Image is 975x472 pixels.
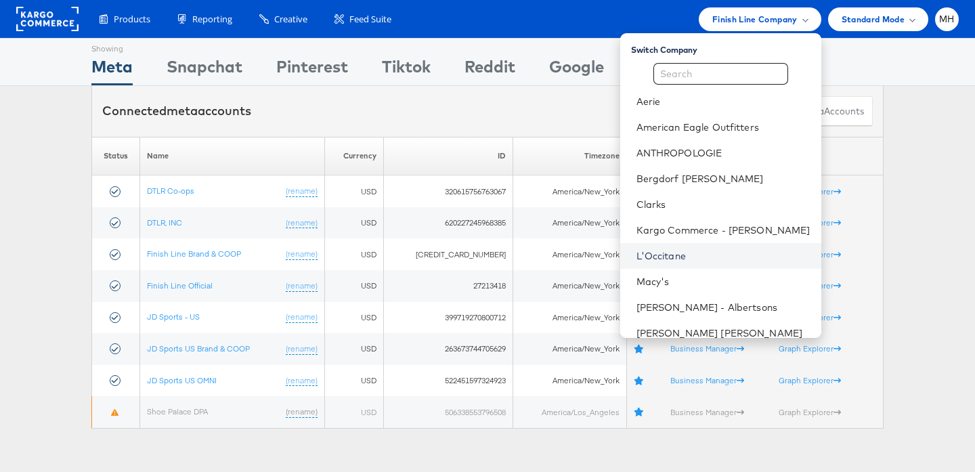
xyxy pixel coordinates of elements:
div: Showing [91,39,133,55]
span: Standard Mode [842,12,905,26]
a: [PERSON_NAME] - Albertsons [636,301,810,314]
div: Meta [91,55,133,85]
td: [CREDIT_CARD_NUMBER] [383,238,513,270]
td: America/New_York [513,238,627,270]
td: USD [324,238,383,270]
a: JD Sports - US [147,312,200,322]
a: Bergdorf [PERSON_NAME] [636,172,810,186]
a: Kargo Commerce - [PERSON_NAME] [636,223,810,237]
div: Reddit [464,55,515,85]
div: Pinterest [276,55,348,85]
div: Snapchat [167,55,242,85]
a: L'Occitane [636,249,810,263]
a: Finish Line Official [147,280,213,291]
a: (rename) [286,312,318,323]
a: Graph Explorer [779,407,841,417]
td: USD [324,207,383,239]
a: [PERSON_NAME] [PERSON_NAME] [636,326,810,340]
a: American Eagle Outfitters [636,121,810,134]
td: 506338553796508 [383,396,513,428]
td: USD [324,396,383,428]
td: 320615756763067 [383,175,513,207]
a: Aerie [636,95,810,108]
td: USD [324,175,383,207]
a: Graph Explorer [779,375,841,385]
a: ANTHROPOLOGIE [636,146,810,160]
div: Switch Company [631,39,821,56]
span: meta [167,103,198,119]
a: Clarks [636,198,810,211]
td: 399719270800712 [383,302,513,334]
th: Status [92,137,140,175]
a: Finish Line Brand & COOP [147,249,241,259]
span: Reporting [192,13,232,26]
td: 263673744705629 [383,333,513,365]
a: Graph Explorer [779,343,841,353]
th: Timezone [513,137,627,175]
a: (rename) [286,406,318,418]
a: Business Manager [670,343,744,353]
a: JD Sports US OMNI [147,375,217,385]
td: America/New_York [513,207,627,239]
span: Creative [274,13,307,26]
td: USD [324,270,383,302]
th: Name [139,137,324,175]
a: Business Manager [670,375,744,385]
td: America/Los_Angeles [513,396,627,428]
td: America/New_York [513,302,627,334]
td: USD [324,365,383,397]
th: Currency [324,137,383,175]
td: USD [324,333,383,365]
a: (rename) [286,217,318,229]
td: 620227245968385 [383,207,513,239]
span: Products [114,13,150,26]
a: (rename) [286,343,318,355]
a: JD Sports US Brand & COOP [147,343,250,353]
td: America/New_York [513,365,627,397]
a: (rename) [286,375,318,387]
input: Search [653,63,788,85]
span: MH [939,15,955,24]
span: Finish Line Company [712,12,798,26]
a: DTLR Co-ops [147,186,194,196]
a: (rename) [286,249,318,260]
a: Macy's [636,275,810,288]
td: 27213418 [383,270,513,302]
a: Shoe Palace DPA [147,406,208,416]
a: (rename) [286,186,318,197]
th: ID [383,137,513,175]
a: Business Manager [670,407,744,417]
span: Feed Suite [349,13,391,26]
div: Google [549,55,604,85]
a: (rename) [286,280,318,292]
td: America/New_York [513,333,627,365]
td: USD [324,302,383,334]
td: America/New_York [513,175,627,207]
a: DTLR, INC [147,217,182,228]
td: 522451597324923 [383,365,513,397]
div: Tiktok [382,55,431,85]
div: Connected accounts [102,102,251,120]
td: America/New_York [513,270,627,302]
